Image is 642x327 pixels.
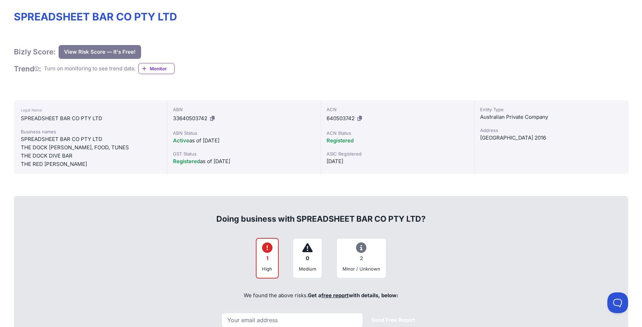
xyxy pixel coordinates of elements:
[327,115,355,122] span: 640503742
[299,265,316,272] div: Medium
[173,158,200,165] span: Registered
[173,106,315,113] div: ABN
[14,10,628,23] h1: SPREADSHEET BAR CO PTY LTD
[342,252,380,265] div: 2
[327,130,469,136] div: ACN Status
[262,252,272,265] div: 1
[59,45,141,59] button: View Risk Score — It's Free!
[480,127,622,134] div: Address
[44,65,136,73] div: Turn on monitoring to see trend data.
[173,150,315,157] div: GST Status
[173,115,207,122] span: 33640503742
[21,284,621,308] div: We found the above risks.
[480,113,622,121] div: Australian Private Company
[173,136,315,145] div: as of [DATE]
[327,137,354,144] span: Registered
[321,292,349,299] a: free report
[21,143,160,152] div: THE DOCK [PERSON_NAME], FOOD, TUNES
[21,106,160,114] div: Legal Name
[21,114,160,123] div: SPREADSHEET BAR CO PTY LTD
[14,64,41,73] h1: Trend :
[262,265,272,272] div: High
[366,313,421,327] button: Send Free Report
[607,292,628,313] iframe: Toggle Customer Support
[173,137,189,144] span: Active
[327,106,469,113] div: ACN
[14,47,56,56] h1: Bizly Score:
[21,135,160,143] div: SPREADSHEET BAR CO PTY LTD
[21,152,160,160] div: THE DOCK DIVE BAR
[150,65,174,72] span: Monitor
[480,106,622,113] div: Entity Type
[327,150,469,157] div: ASIC Registered
[308,292,398,299] span: Get a with details, below:
[21,202,621,224] div: Doing business with SPREADSHEET BAR CO PTY LTD?
[327,157,469,166] div: [DATE]
[21,128,160,135] div: Business names
[173,130,315,136] div: ABN Status
[21,160,160,168] div: THE RED [PERSON_NAME]
[342,265,380,272] div: Minor / Unknown
[299,252,316,265] div: 0
[138,63,175,74] a: Monitor
[173,157,315,166] div: as of [DATE]
[480,134,622,142] div: [GEOGRAPHIC_DATA] 2016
